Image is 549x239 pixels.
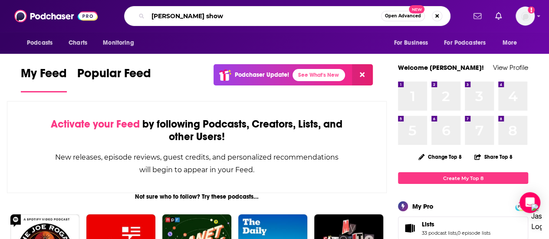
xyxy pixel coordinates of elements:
div: New releases, episode reviews, guest credits, and personalized recommendations will begin to appe... [51,151,343,176]
span: Popular Feed [77,66,151,86]
button: Change Top 8 [413,151,467,162]
span: For Business [394,37,428,49]
span: My Feed [21,66,67,86]
span: Logged in as RebRoz5 [516,7,535,26]
button: Open AdvancedNew [381,11,425,21]
a: Welcome [PERSON_NAME]! [398,63,484,72]
span: New [409,5,424,13]
svg: Add a profile image [528,7,535,13]
a: Popular Feed [77,66,151,92]
span: , [457,230,457,236]
a: Charts [63,35,92,51]
span: Activate your Feed [51,118,140,131]
button: open menu [21,35,64,51]
img: Podchaser - Follow, Share and Rate Podcasts [14,8,98,24]
span: More [503,37,517,49]
div: by following Podcasts, Creators, Lists, and other Users! [51,118,343,143]
a: 0 episode lists [457,230,490,236]
div: Search podcasts, credits, & more... [124,6,450,26]
a: Lists [422,220,490,228]
button: open menu [496,35,528,51]
button: Show profile menu [516,7,535,26]
div: My Pro [412,202,434,210]
span: Monitoring [103,37,134,49]
button: Share Top 8 [474,148,513,165]
span: Open Advanced [385,14,421,18]
span: PRO [516,203,527,210]
a: Create My Top 8 [398,172,528,184]
span: Podcasts [27,37,53,49]
input: Search podcasts, credits, & more... [148,9,381,23]
button: open menu [438,35,498,51]
a: Show notifications dropdown [470,9,485,23]
button: open menu [97,35,145,51]
a: PRO [516,203,527,209]
span: Charts [69,37,87,49]
a: 33 podcast lists [422,230,457,236]
span: Lists [422,220,434,228]
a: Show notifications dropdown [492,9,505,23]
a: View Profile [493,63,528,72]
a: My Feed [21,66,67,92]
img: User Profile [516,7,535,26]
div: Not sure who to follow? Try these podcasts... [7,193,387,200]
button: open menu [388,35,439,51]
a: See What's New [293,69,345,81]
div: Open Intercom Messenger [519,192,540,213]
span: For Podcasters [444,37,486,49]
p: Podchaser Update! [235,71,289,79]
a: Lists [401,222,418,234]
